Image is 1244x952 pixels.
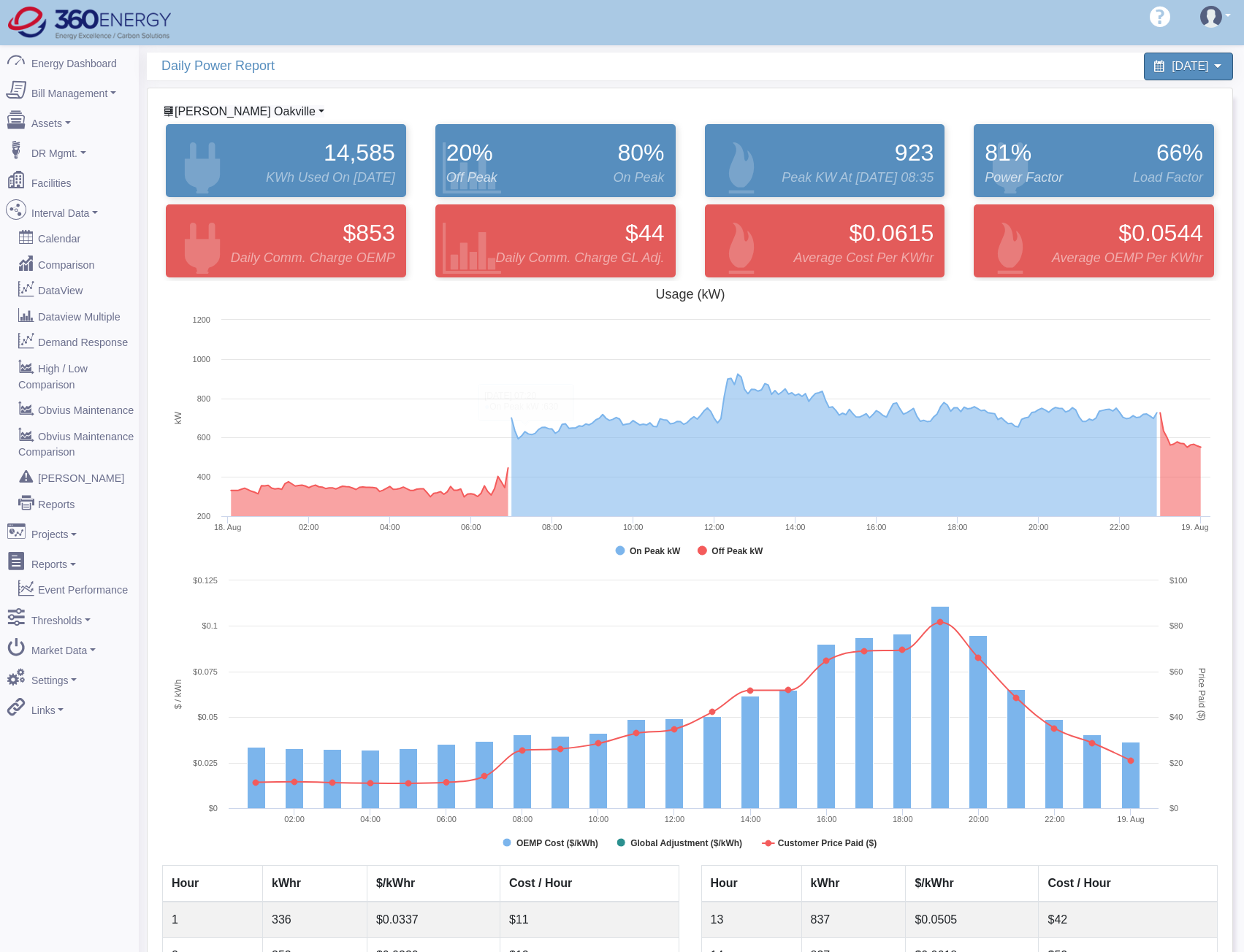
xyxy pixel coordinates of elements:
span: $44 [625,215,664,250]
th: Hour [163,866,263,902]
text: $0.1 [202,621,218,630]
text: 04:00 [360,815,381,824]
text: 10:00 [589,815,609,824]
span: $0.0615 [850,215,934,250]
tspan: Customer Price Paid ($) [778,838,877,848]
text: 16:00 [866,523,887,531]
tspan: 19. Aug [1181,523,1208,531]
text: 1200 [193,315,210,324]
text: 400 [197,472,210,481]
span: 923 [895,135,934,170]
td: 336 [263,902,367,938]
span: 14,585 [324,135,395,170]
text: 14:00 [785,523,806,531]
tspan: 19. Aug [1117,815,1144,824]
span: Peak kW at [DATE] 08:35 [782,168,934,188]
text: 12:00 [704,523,725,531]
td: $42 [1039,902,1218,938]
span: Average Cost Per kWhr [794,248,934,268]
text: 18:00 [947,523,968,531]
text: 200 [197,512,210,521]
tspan: Price Paid ($) [1197,668,1207,721]
text: 08:00 [542,523,562,531]
img: user-3.svg [1200,6,1222,28]
span: Daily Comm. Charge OEMP [231,248,395,268]
span: Facility List [175,105,316,118]
text: $40 [1169,713,1183,721]
span: Average OEMP per kWhr [1052,248,1203,268]
td: $11 [500,902,679,938]
text: $0 [209,804,218,813]
text: 06:00 [436,815,457,824]
span: 20% [446,135,493,170]
text: 600 [197,433,210,442]
text: $60 [1169,667,1183,676]
text: 12:00 [665,815,685,824]
tspan: On Peak kW [630,546,681,556]
span: Off Peak [446,168,497,188]
a: [PERSON_NAME] Oakville [163,105,324,118]
span: $853 [343,215,395,250]
text: $0.125 [193,576,218,585]
text: 22:00 [1045,815,1065,824]
span: On Peak [613,168,664,188]
th: kWhr [263,866,367,902]
text: 02:00 [299,523,319,531]
text: 08:00 [513,815,533,824]
text: 14:00 [741,815,761,824]
span: 81% [985,135,1031,170]
text: $0.05 [197,713,218,721]
text: 20:00 [969,815,989,824]
span: $0.0544 [1118,215,1203,250]
td: 13 [701,902,801,938]
text: 02:00 [284,815,305,824]
text: $0.075 [193,667,218,676]
span: [DATE] [1172,60,1208,72]
tspan: Off Peak kW [711,546,763,556]
text: 16:00 [817,815,837,824]
th: $/kWhr [367,866,500,902]
tspan: $ / kWh [173,680,183,710]
span: kWh Used On [DATE] [266,168,395,188]
text: 10:00 [623,523,644,531]
span: Daily Power Report [161,53,698,80]
tspan: OEMP Cost ($/kWh) [516,838,598,848]
tspan: kW [173,411,183,424]
text: $100 [1169,576,1187,585]
td: 1 [163,902,263,938]
tspan: Global Adjustment ($/kWh) [630,838,742,848]
text: $0.025 [193,759,218,767]
td: 837 [801,902,906,938]
span: 66% [1156,135,1203,170]
text: 06:00 [461,523,481,531]
text: 22:00 [1110,523,1130,531]
th: Cost / Hour [1039,866,1218,902]
td: $0.0337 [367,902,500,938]
tspan: 18. Aug [214,523,241,531]
th: $/kWhr [906,866,1039,902]
span: Power Factor [985,168,1063,188]
text: 800 [197,394,210,403]
th: kWhr [801,866,906,902]
span: Daily Comm. Charge GL Adj. [495,248,664,268]
tspan: Usage (kW) [655,287,725,302]
text: 04:00 [380,523,400,531]
text: $0 [1169,804,1178,813]
text: 1000 [193,355,210,364]
text: $20 [1169,759,1183,767]
text: 20:00 [1029,523,1049,531]
th: Hour [701,866,801,902]
text: 18:00 [893,815,913,824]
td: $0.0505 [906,902,1039,938]
span: Load Factor [1133,168,1203,188]
text: $80 [1169,621,1183,630]
span: 80% [617,135,664,170]
th: Cost / Hour [500,866,679,902]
